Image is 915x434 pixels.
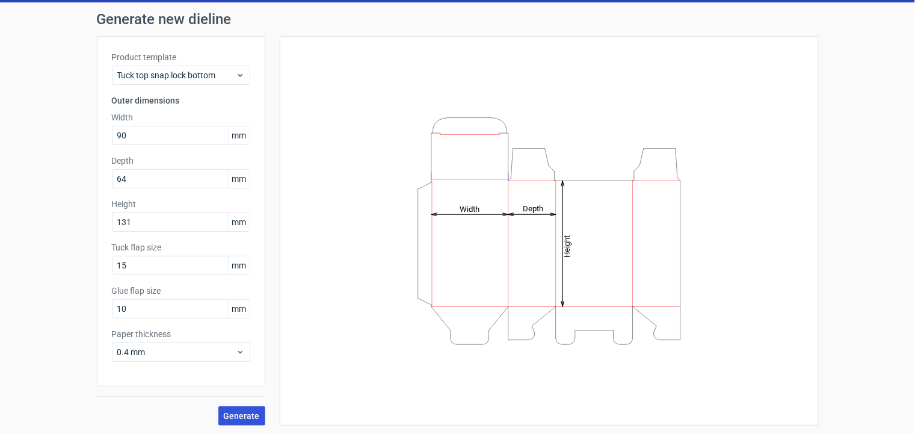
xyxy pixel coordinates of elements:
tspan: Width [459,204,479,213]
tspan: Depth [523,204,543,213]
h1: Generate new dieline [97,12,819,26]
h3: Outer dimensions [112,95,250,107]
span: mm [229,126,250,144]
label: Tuck flap size [112,241,250,253]
span: mm [229,300,250,318]
span: Generate [224,412,260,420]
span: mm [229,170,250,188]
label: Height [112,198,250,210]
label: Width [112,111,250,123]
label: Product template [112,51,250,63]
button: Generate [218,406,265,426]
label: Depth [112,155,250,167]
span: mm [229,213,250,231]
tspan: Height [562,235,571,257]
span: mm [229,256,250,274]
label: Glue flap size [112,285,250,297]
span: 0.4 mm [117,346,236,358]
span: Tuck top snap lock bottom [117,69,236,81]
label: Paper thickness [112,328,250,340]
